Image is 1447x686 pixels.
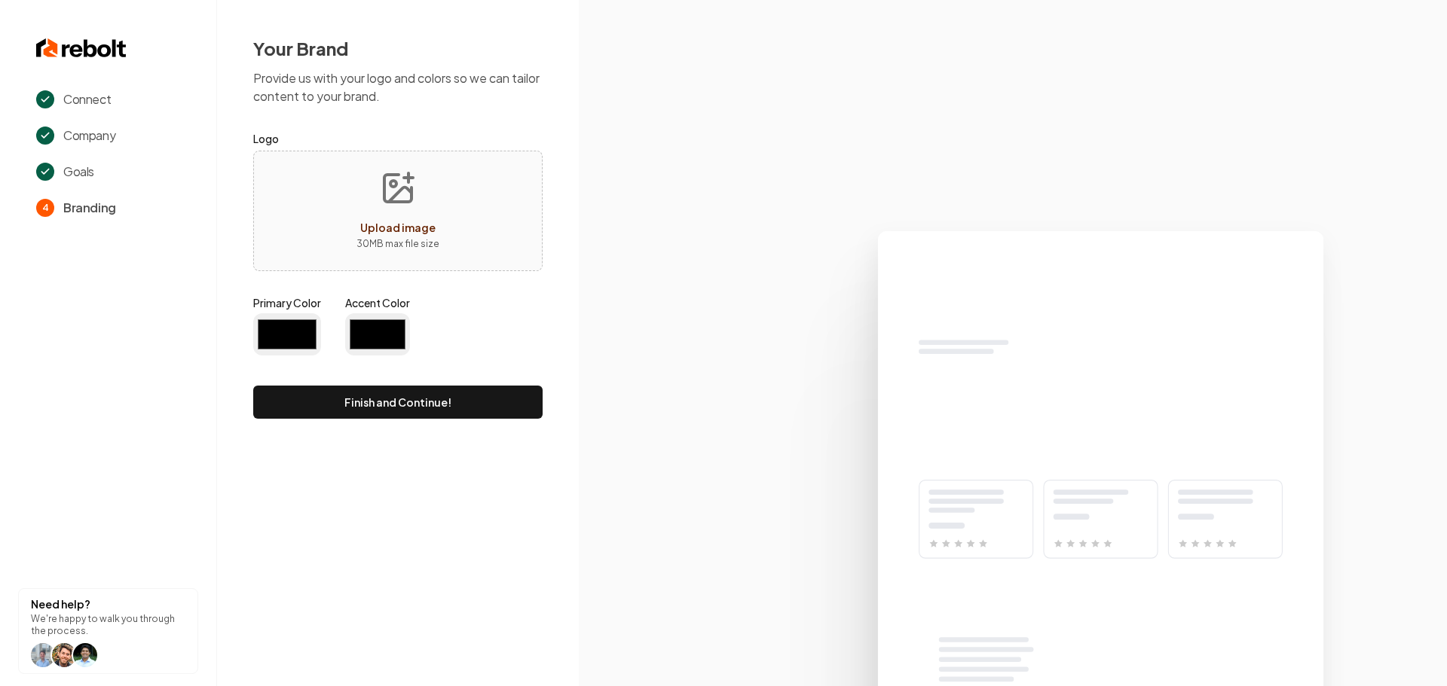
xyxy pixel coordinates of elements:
span: Company [63,127,115,145]
button: Upload image [344,158,451,264]
span: Goals [63,163,94,181]
strong: Need help? [31,597,90,611]
p: 30 MB max file size [356,236,439,252]
img: Rebolt Logo [36,36,127,60]
span: Upload image [360,221,436,234]
h2: Your Brand [253,36,543,60]
span: Connect [63,90,111,108]
label: Accent Color [345,295,410,310]
p: We're happy to walk you through the process. [31,613,185,637]
p: Provide us with your logo and colors so we can tailor content to your brand. [253,69,543,105]
label: Logo [253,130,543,148]
img: help icon Will [52,643,76,667]
button: Finish and Continue! [253,386,543,419]
span: 4 [36,199,54,217]
button: Need help?We're happy to walk you through the process.help icon Willhelp icon Willhelp icon arwin [18,588,198,674]
img: help icon arwin [73,643,97,667]
label: Primary Color [253,295,321,310]
span: Branding [63,199,116,217]
img: help icon Will [31,643,55,667]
